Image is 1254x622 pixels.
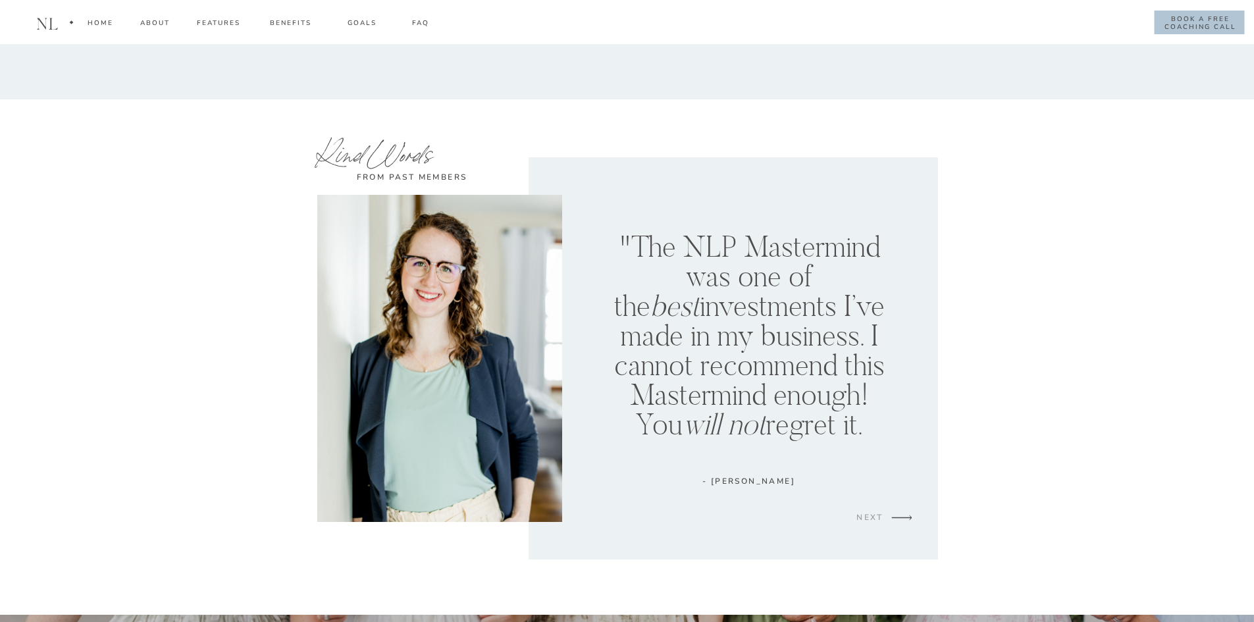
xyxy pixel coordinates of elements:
[87,18,113,33] a: Home
[1164,15,1236,31] a: book a free coaching call
[683,405,766,443] i: will not
[140,18,170,33] a: about
[267,18,313,33] a: Benefits
[650,287,700,324] i: best
[339,18,385,33] a: goals
[850,511,890,527] a: NEXT
[196,18,241,33] a: FEATURES
[677,475,821,488] p: - [PERSON_NAME]
[340,171,484,184] p: from past members
[609,232,890,447] p: "The NLP Mastermind was one of the investments I’ve made in my business. I cannot recommend this ...
[299,135,452,171] h2: Kind Words
[33,15,62,34] h1: nl
[411,18,430,33] a: FAQ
